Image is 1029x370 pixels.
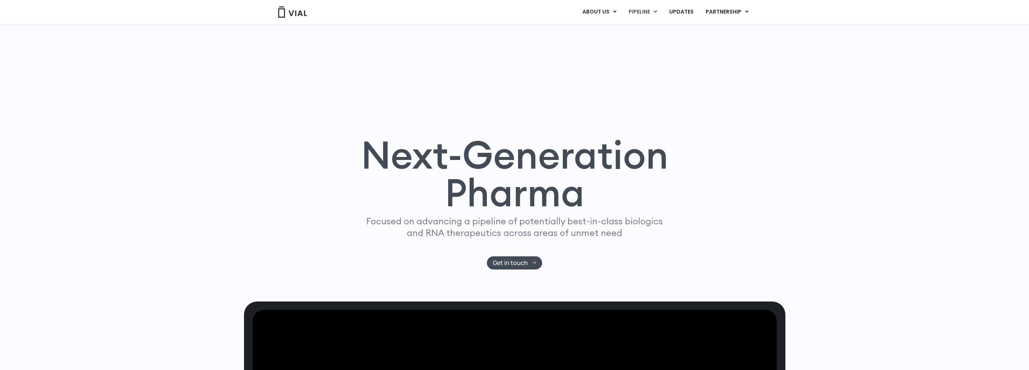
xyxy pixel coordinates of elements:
a: Get in touch [487,256,542,270]
a: PIPELINEMenu Toggle [623,6,663,18]
span: Get in touch [493,260,528,266]
a: PARTNERSHIPMenu Toggle [700,6,755,18]
h1: Next-Generation Pharma [352,136,677,212]
img: Vial Logo [277,6,308,18]
a: UPDATES [663,6,699,18]
p: Focused on advancing a pipeline of potentially best-in-class biologics and RNA therapeutics acros... [363,215,666,239]
a: ABOUT USMenu Toggle [576,6,622,18]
